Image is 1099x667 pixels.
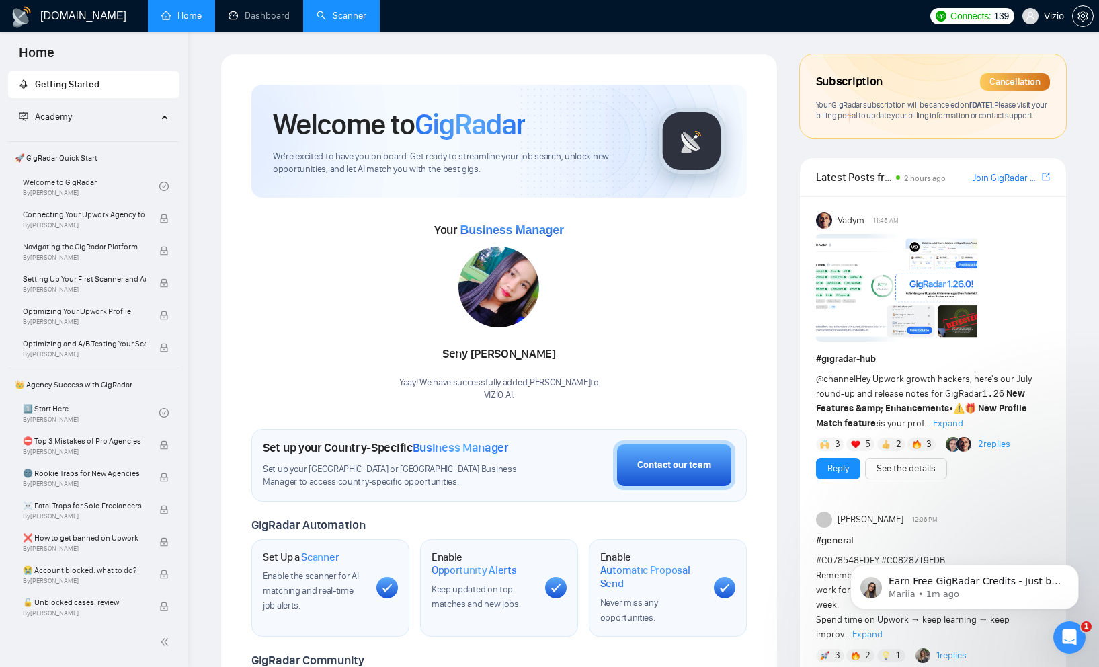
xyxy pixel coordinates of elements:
span: 🌚 Rookie Traps for New Agencies [23,467,146,480]
a: export [1042,171,1050,184]
iframe: Intercom live chat [1053,621,1086,654]
span: setting [1073,11,1093,22]
a: setting [1072,11,1094,22]
span: Remember, guys: once a profile optimization doesn’t work for you, you need to update it weekly or... [816,555,1030,640]
span: Home [8,43,65,71]
h1: Welcome to [273,106,525,143]
span: Getting Started [35,79,99,90]
span: double-left [160,635,173,649]
a: Welcome to GigRadarBy[PERSON_NAME] [23,171,159,201]
span: By [PERSON_NAME] [23,318,146,326]
span: @channel [816,373,856,385]
span: lock [159,537,169,547]
span: lock [159,343,169,352]
span: lock [159,505,169,514]
a: Reply [827,461,849,476]
span: ☠️ Fatal Traps for Solo Freelancers [23,499,146,512]
button: See the details [865,458,947,479]
span: By [PERSON_NAME] [23,609,146,617]
span: Scanner [301,551,339,564]
span: 2 hours ago [904,173,946,183]
h1: Enable [600,551,703,590]
img: Alex B [946,437,961,452]
img: ❤️ [851,440,860,449]
span: lock [159,570,169,579]
span: Business Manager [413,440,509,455]
a: searchScanner [317,10,366,22]
span: Your [434,223,564,237]
div: Yaay! We have successfully added [PERSON_NAME] to [399,377,599,402]
span: Connecting Your Upwork Agency to GigRadar [23,208,146,221]
a: homeHome [161,10,202,22]
span: Setting Up Your First Scanner and Auto-Bidder [23,272,146,286]
span: 🔓 Unblocked cases: review [23,596,146,609]
span: 👑 Agency Success with GigRadar [9,371,178,398]
span: GigRadar Automation [251,518,365,533]
code: 1.26 [982,389,1005,399]
a: 2replies [978,438,1010,451]
span: Your GigRadar subscription will be canceled Please visit your billing portal to update your billi... [816,100,1047,121]
span: lock [159,602,169,611]
span: Never miss any opportunities. [600,597,658,623]
span: lock [159,311,169,320]
img: 🙌 [820,440,829,449]
span: Vadym [838,213,864,228]
span: We're excited to have you on board. Get ready to streamline your job search, unlock new opportuni... [273,151,637,176]
img: 🔥 [912,440,922,449]
span: 🎁 [965,403,976,414]
img: upwork-logo.png [936,11,946,22]
span: 1 [1081,621,1092,632]
span: lock [159,214,169,223]
span: 😭 Account blocked: what to do? [23,563,146,577]
span: Opportunity Alerts [432,563,517,577]
button: setting [1072,5,1094,27]
span: By [PERSON_NAME] [23,350,146,358]
span: 1 [896,649,899,662]
h1: Set up your Country-Specific [263,440,509,455]
span: 139 [993,9,1008,24]
span: 🚀 GigRadar Quick Start [9,145,178,171]
span: #C078548FDFY [816,555,879,566]
span: By [PERSON_NAME] [23,480,146,488]
p: VIZIO AI . [399,389,599,402]
span: ⚠️ [953,403,965,414]
span: By [PERSON_NAME] [23,577,146,585]
span: Keep updated on top matches and new jobs. [432,584,521,610]
span: 3 [835,438,840,451]
span: Expand [933,418,963,429]
span: Hey Upwork growth hackers, here's our July round-up and release notes for GigRadar • is your prof... [816,373,1032,429]
div: Cancellation [980,73,1050,91]
div: Seny [PERSON_NAME] [399,343,599,366]
img: logo [11,6,32,28]
span: Expand [852,629,883,640]
img: Korlan [915,648,930,663]
h1: # gigradar-hub [816,352,1050,366]
img: gigradar-logo.png [658,108,725,175]
a: 1️⃣ Start HereBy[PERSON_NAME] [23,398,159,428]
span: Connects: [950,9,991,24]
span: By [PERSON_NAME] [23,221,146,229]
span: Academy [19,111,72,122]
span: Optimizing and A/B Testing Your Scanner for Better Results [23,337,146,350]
img: 🚀 [820,651,829,660]
button: Reply [816,458,860,479]
span: ⛔ Top 3 Mistakes of Pro Agencies [23,434,146,448]
a: See the details [877,461,936,476]
img: F09AC4U7ATU-image.png [816,234,977,342]
span: rocket [19,79,28,89]
a: Join GigRadar Slack Community [972,171,1039,186]
span: By [PERSON_NAME] [23,253,146,262]
span: check-circle [159,408,169,418]
span: 2 [896,438,901,451]
img: 🔥 [851,651,860,660]
h1: # general [816,533,1050,548]
span: By [PERSON_NAME] [23,512,146,520]
span: export [1042,171,1050,182]
span: 11:45 AM [873,214,899,227]
span: 12:06 PM [912,514,938,526]
span: lock [159,246,169,256]
span: [DATE] . [969,100,994,110]
span: By [PERSON_NAME] [23,545,146,553]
